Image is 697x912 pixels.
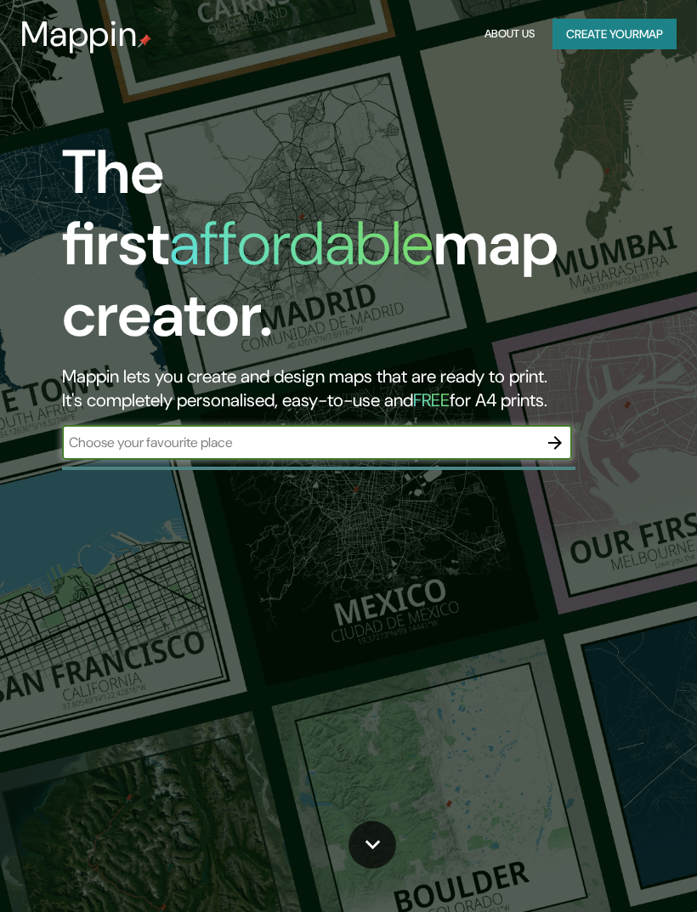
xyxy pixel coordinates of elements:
h5: FREE [413,388,450,412]
h3: Mappin [20,14,138,54]
h1: The first map creator. [62,137,620,365]
button: Create yourmap [552,19,677,50]
h1: affordable [169,204,433,283]
img: mappin-pin [138,34,151,48]
h2: Mappin lets you create and design maps that are ready to print. It's completely personalised, eas... [62,365,620,412]
input: Choose your favourite place [62,433,538,452]
button: About Us [480,19,539,50]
